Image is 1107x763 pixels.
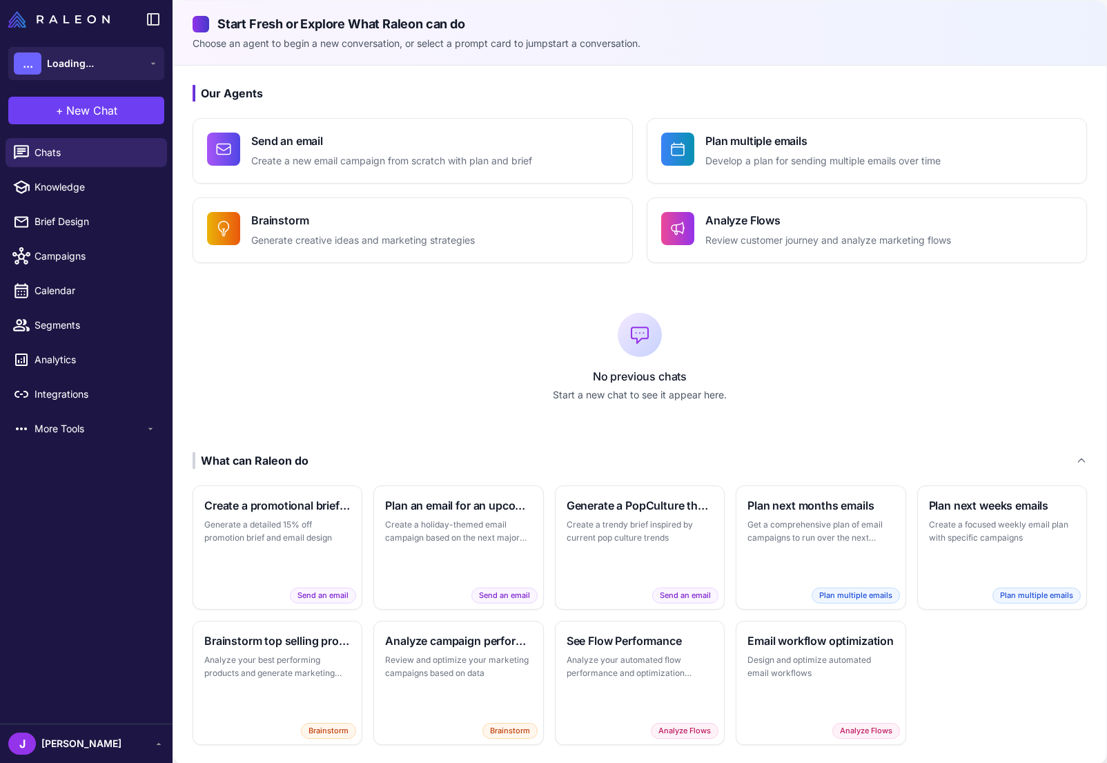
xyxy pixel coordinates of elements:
[385,518,531,545] p: Create a holiday-themed email campaign based on the next major holiday
[705,153,941,169] p: Develop a plan for sending multiple emails over time
[917,485,1087,610] button: Plan next weeks emailsCreate a focused weekly email plan with specific campaignsPlan multiple emails
[251,233,475,249] p: Generate creative ideas and marketing strategies
[832,723,900,739] span: Analyze Flows
[204,632,351,649] h3: Brainstorm top selling products
[747,653,894,680] p: Design and optimize automated email workflows
[482,723,538,739] span: Brainstorm
[193,621,362,745] button: Brainstorm top selling productsAnalyze your best performing products and generate marketing ideas...
[193,485,362,610] button: Create a promotional brief and emailGenerate a detailed 15% off promotion brief and email designS...
[747,518,894,545] p: Get a comprehensive plan of email campaigns to run over the next month
[35,249,156,264] span: Campaigns
[471,588,538,603] span: Send an email
[35,387,156,402] span: Integrations
[35,214,156,229] span: Brief Design
[66,102,117,119] span: New Chat
[35,421,145,436] span: More Tools
[8,11,110,28] img: Raleon Logo
[385,632,531,649] h3: Analyze campaign performance
[35,352,156,367] span: Analytics
[193,387,1087,403] p: Start a new chat to see it appear here.
[567,653,713,680] p: Analyze your automated flow performance and optimization opportunities
[567,518,713,545] p: Create a trendy brief inspired by current pop culture trends
[8,47,164,80] button: ...Loading...
[6,138,167,167] a: Chats
[193,368,1087,385] p: No previous chats
[929,518,1075,545] p: Create a focused weekly email plan with specific campaigns
[6,345,167,374] a: Analytics
[647,118,1087,184] button: Plan multiple emailsDevelop a plan for sending multiple emails over time
[555,485,725,610] button: Generate a PopCulture themed briefCreate a trendy brief inspired by current pop culture trendsSen...
[652,588,718,603] span: Send an email
[747,632,894,649] h3: Email workflow optimization
[705,133,941,149] h4: Plan multiple emails
[812,588,900,603] span: Plan multiple emails
[705,233,951,249] p: Review customer journey and analyze marketing flows
[301,723,356,739] span: Brainstorm
[6,380,167,409] a: Integrations
[651,723,718,739] span: Analyze Flows
[8,11,115,28] a: Raleon Logo
[193,36,1087,51] p: Choose an agent to begin a new conversation, or select a prompt card to jumpstart a conversation.
[992,588,1081,603] span: Plan multiple emails
[555,621,725,745] button: See Flow PerformanceAnalyze your automated flow performance and optimization opportunitiesAnalyze...
[736,485,905,610] button: Plan next months emailsGet a comprehensive plan of email campaigns to run over the next monthPlan...
[35,318,156,333] span: Segments
[567,632,713,649] h3: See Flow Performance
[6,207,167,236] a: Brief Design
[385,653,531,680] p: Review and optimize your marketing campaigns based on data
[41,736,121,751] span: [PERSON_NAME]
[35,283,156,298] span: Calendar
[929,497,1075,514] h3: Plan next weeks emails
[35,180,156,195] span: Knowledge
[385,497,531,514] h3: Plan an email for an upcoming holiday
[747,497,894,514] h3: Plan next months emails
[251,212,475,229] h4: Brainstorm
[193,15,1087,33] h2: Start Fresh or Explore What Raleon can do
[193,85,1087,102] h3: Our Agents
[290,588,356,603] span: Send an email
[193,197,633,263] button: BrainstormGenerate creative ideas and marketing strategies
[47,56,94,71] span: Loading...
[251,153,532,169] p: Create a new email campaign from scratch with plan and brief
[193,452,308,469] div: What can Raleon do
[193,118,633,184] button: Send an emailCreate a new email campaign from scratch with plan and brief
[736,621,905,745] button: Email workflow optimizationDesign and optimize automated email workflowsAnalyze Flows
[705,212,951,229] h4: Analyze Flows
[204,653,351,680] p: Analyze your best performing products and generate marketing ideas
[567,497,713,514] h3: Generate a PopCulture themed brief
[204,497,351,514] h3: Create a promotional brief and email
[35,145,156,160] span: Chats
[8,97,164,124] button: +New Chat
[8,733,36,755] div: J
[373,485,543,610] button: Plan an email for an upcoming holidayCreate a holiday-themed email campaign based on the next maj...
[373,621,543,745] button: Analyze campaign performanceReview and optimize your marketing campaigns based on dataBrainstorm
[6,173,167,202] a: Knowledge
[647,197,1087,263] button: Analyze FlowsReview customer journey and analyze marketing flows
[6,311,167,340] a: Segments
[251,133,532,149] h4: Send an email
[56,102,63,119] span: +
[204,518,351,545] p: Generate a detailed 15% off promotion brief and email design
[6,276,167,305] a: Calendar
[14,52,41,75] div: ...
[6,242,167,271] a: Campaigns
